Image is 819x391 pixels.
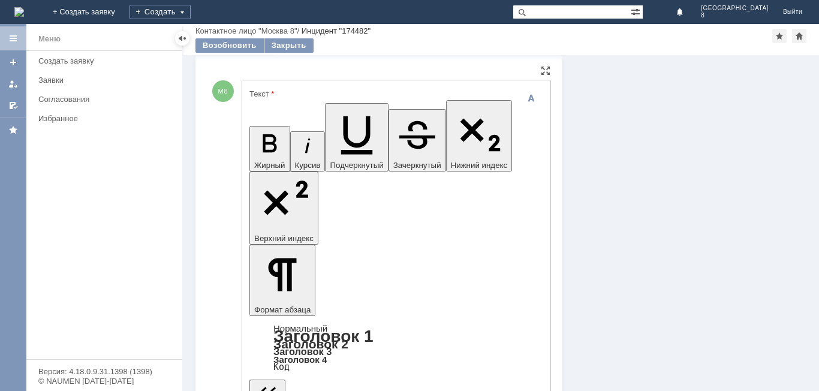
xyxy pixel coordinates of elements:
div: Создать [130,5,191,19]
div: Избранное [38,114,162,123]
span: Верхний индекс [254,234,314,243]
span: Формат абзаца [254,305,311,314]
button: Формат абзаца [249,245,315,315]
span: [GEOGRAPHIC_DATA] [701,5,769,12]
a: Мои заявки [4,74,23,94]
span: Жирный [254,161,285,170]
a: Заголовок 3 [273,346,332,357]
a: Код [273,362,290,372]
div: Текст [249,90,541,98]
div: Сделать домашней страницей [792,29,806,43]
button: Жирный [249,126,290,172]
span: 8 [701,12,769,19]
a: Заявки [34,71,180,89]
a: Заголовок 4 [273,354,327,365]
button: Подчеркнутый [325,103,388,171]
a: Согласования [34,90,180,109]
button: Зачеркнутый [389,109,446,172]
a: Контактное лицо "Москва 8" [195,26,297,35]
div: На всю страницу [541,66,550,76]
div: Скрыть меню [175,31,189,46]
div: Создать заявку [38,56,175,65]
span: Скрыть панель инструментов [524,91,538,106]
a: Перейти на домашнюю страницу [14,7,24,17]
a: Заголовок 2 [273,337,348,351]
a: Мои согласования [4,96,23,115]
a: Создать заявку [34,52,180,70]
button: Верхний индекс [249,172,318,245]
div: / [195,26,302,35]
img: logo [14,7,24,17]
div: Меню [38,32,61,46]
span: Курсив [295,161,321,170]
div: Формат абзаца [249,324,543,371]
span: Расширенный поиск [631,5,643,17]
div: Инцидент "174482" [302,26,371,35]
a: Заголовок 1 [273,327,374,345]
span: М8 [212,80,234,102]
div: Заявки [38,76,175,85]
a: Создать заявку [4,53,23,72]
span: Зачеркнутый [393,161,441,170]
div: Согласования [38,95,175,104]
span: Нижний индекс [451,161,508,170]
button: Нижний индекс [446,100,513,172]
a: Нормальный [273,323,327,333]
div: Добавить в избранное [772,29,787,43]
div: Версия: 4.18.0.9.31.1398 (1398) [38,368,170,375]
span: Подчеркнутый [330,161,383,170]
div: © NAUMEN [DATE]-[DATE] [38,377,170,385]
button: Курсив [290,131,326,172]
